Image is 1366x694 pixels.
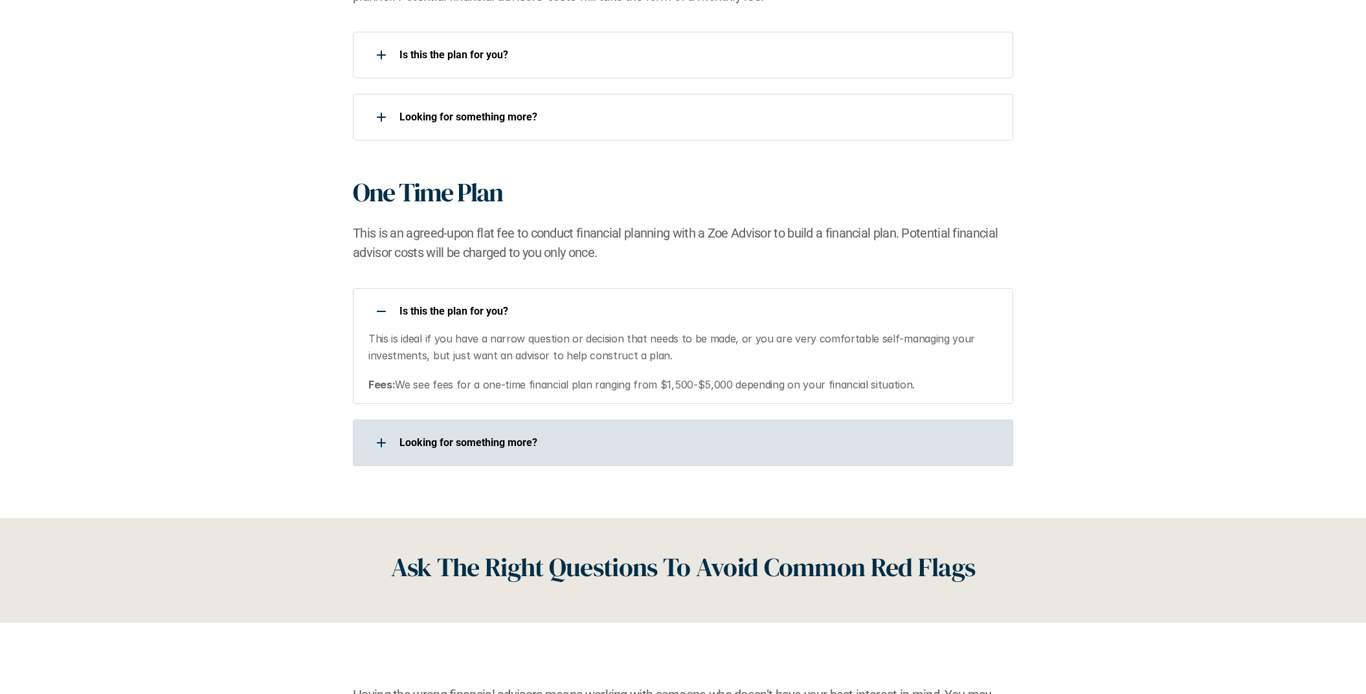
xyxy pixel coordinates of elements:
p: We see fees for a one-time financial plan ranging from $1,500-$5,000 depending on your financial ... [368,377,997,394]
p: Looking for something more?​ [399,436,996,449]
p: Looking for something more?​ [399,111,996,123]
p: This is ideal if you have a narrow question or decision that needs to be made, or you are very co... [368,331,997,364]
strong: Fees: [368,378,395,391]
h2: This is an agreed-upon flat fee to conduct financial planning with a Zoe Advisor to build a finan... [353,223,1013,262]
h2: Ask The Right Questions To Avoid Common Red Flags [391,548,976,587]
p: Is this the plan for you?​ [399,305,996,317]
p: Is this the plan for you?​ [399,49,996,61]
h1: One Time Plan [353,177,502,208]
